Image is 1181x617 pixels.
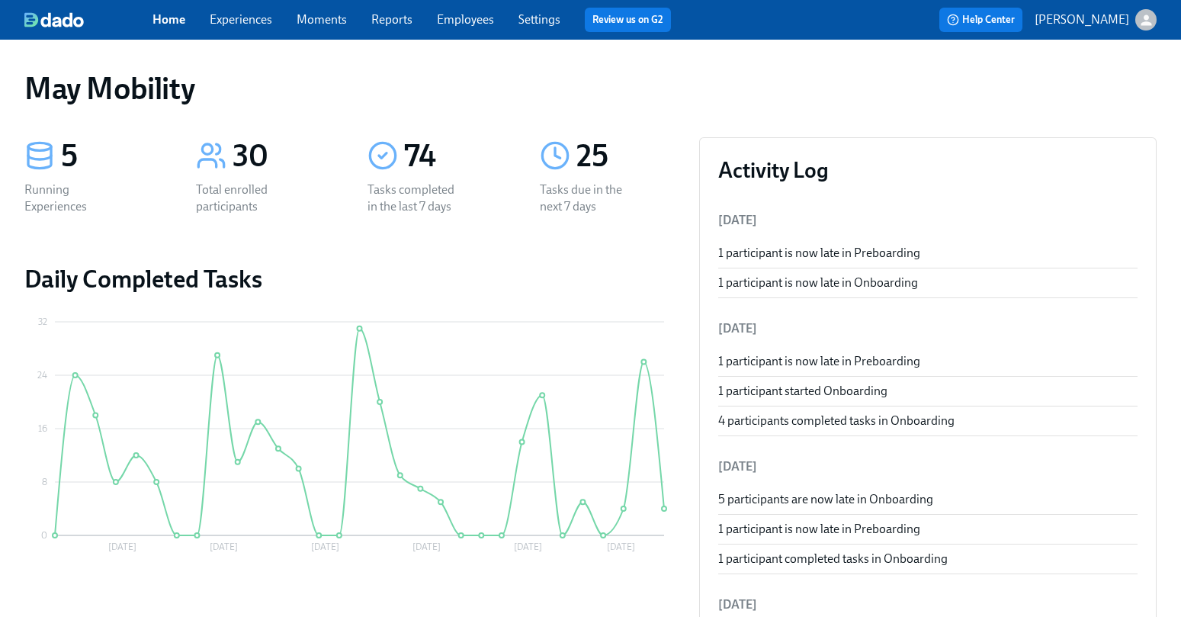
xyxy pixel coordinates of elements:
tspan: 32 [38,317,47,327]
a: Experiences [210,12,272,27]
a: Reports [371,12,412,27]
div: 30 [233,137,331,175]
a: Review us on G2 [592,12,663,27]
a: Home [152,12,185,27]
div: 1 participant started Onboarding [718,383,1138,400]
div: 1 participant is now late in Preboarding [718,521,1138,538]
div: 25 [576,137,675,175]
div: 1 participant completed tasks in Onboarding [718,551,1138,567]
div: 5 [61,137,159,175]
img: dado [24,12,84,27]
div: 1 participant is now late in Preboarding [718,353,1138,370]
h2: Daily Completed Tasks [24,264,675,294]
button: Help Center [939,8,1022,32]
tspan: 0 [41,530,47,541]
tspan: [DATE] [412,541,441,552]
button: Review us on G2 [585,8,671,32]
a: dado [24,12,152,27]
tspan: 8 [42,477,47,487]
tspan: [DATE] [514,541,542,552]
a: Settings [518,12,560,27]
button: [PERSON_NAME] [1035,9,1157,31]
tspan: [DATE] [607,541,635,552]
tspan: 16 [38,423,47,434]
div: 74 [404,137,502,175]
tspan: 24 [37,370,47,381]
h1: May Mobility [24,70,194,107]
div: Total enrolled participants [196,182,294,215]
div: 1 participant is now late in Preboarding [718,245,1138,262]
tspan: [DATE] [210,541,238,552]
tspan: [DATE] [108,541,136,552]
span: Help Center [947,12,1015,27]
span: [DATE] [718,213,757,227]
div: Tasks due in the next 7 days [540,182,637,215]
div: 4 participants completed tasks in Onboarding [718,413,1138,429]
a: Moments [297,12,347,27]
li: [DATE] [718,310,1138,347]
p: [PERSON_NAME] [1035,11,1129,28]
div: Tasks completed in the last 7 days [367,182,465,215]
a: Employees [437,12,494,27]
h3: Activity Log [718,156,1138,184]
tspan: [DATE] [311,541,339,552]
div: Running Experiences [24,182,122,215]
li: [DATE] [718,448,1138,485]
div: 5 participants are now late in Onboarding [718,491,1138,508]
div: 1 participant is now late in Onboarding [718,275,1138,291]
